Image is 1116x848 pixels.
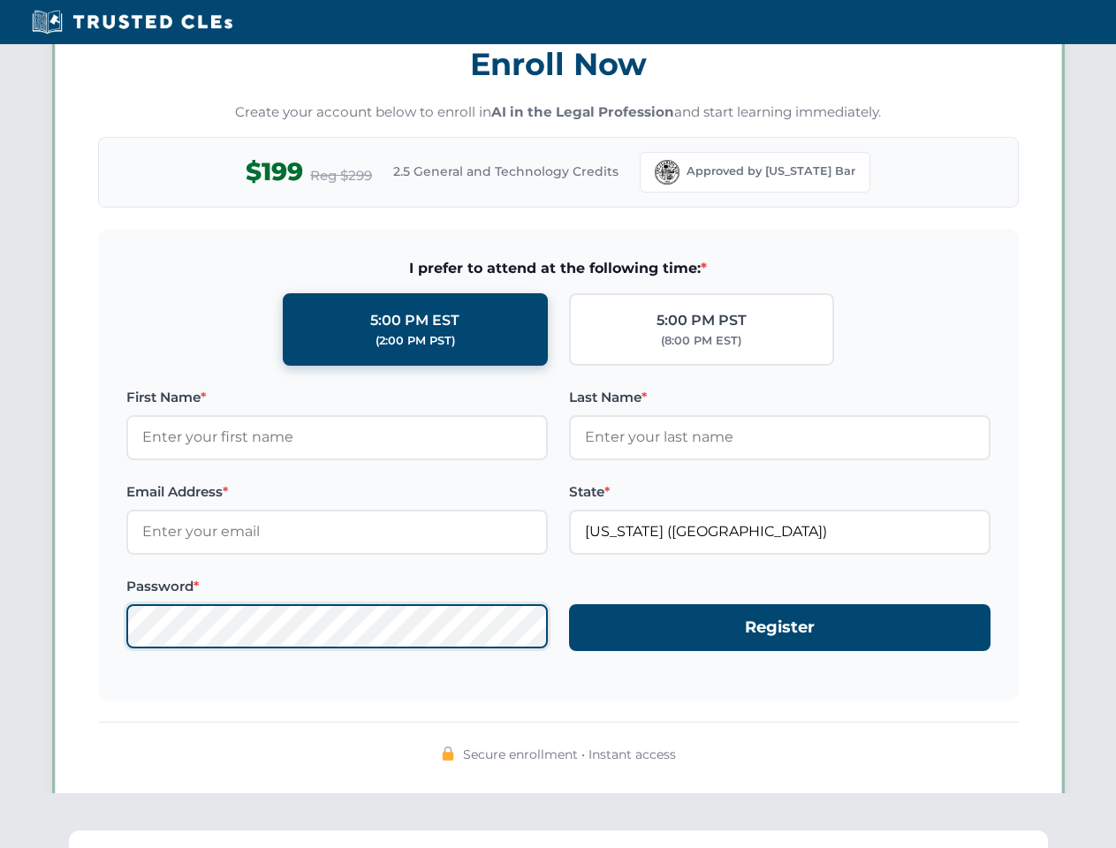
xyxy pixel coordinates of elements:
[27,9,238,35] img: Trusted CLEs
[126,415,548,459] input: Enter your first name
[98,102,1019,123] p: Create your account below to enroll in and start learning immediately.
[687,163,855,180] span: Approved by [US_STATE] Bar
[376,332,455,350] div: (2:00 PM PST)
[569,415,991,459] input: Enter your last name
[463,745,676,764] span: Secure enrollment • Instant access
[657,309,747,332] div: 5:00 PM PST
[491,103,674,120] strong: AI in the Legal Profession
[569,604,991,651] button: Register
[126,481,548,503] label: Email Address
[393,162,619,181] span: 2.5 General and Technology Credits
[98,36,1019,92] h3: Enroll Now
[126,387,548,408] label: First Name
[370,309,459,332] div: 5:00 PM EST
[441,746,455,761] img: 🔒
[569,510,991,554] input: Florida (FL)
[569,387,991,408] label: Last Name
[655,160,679,185] img: Florida Bar
[569,481,991,503] label: State
[310,165,372,186] span: Reg $299
[126,510,548,554] input: Enter your email
[126,576,548,597] label: Password
[246,152,303,192] span: $199
[661,332,741,350] div: (8:00 PM EST)
[126,257,991,280] span: I prefer to attend at the following time:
